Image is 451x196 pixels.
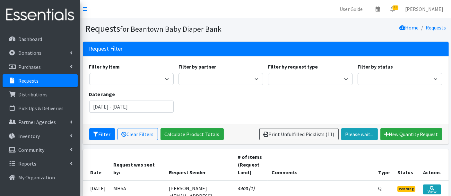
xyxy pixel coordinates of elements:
[18,50,41,56] p: Donations
[3,102,78,115] a: Pick Ups & Deliveries
[110,149,165,180] th: Request was sent by:
[378,185,382,192] abbr: Quantity
[426,24,446,31] a: Requests
[117,128,158,140] a: Clear Filters
[18,36,42,42] p: Dashboard
[18,174,55,181] p: My Organization
[18,160,36,167] p: Reports
[341,128,378,140] a: Please wait...
[18,147,44,153] p: Community
[423,184,441,194] a: View
[3,46,78,59] a: Donations
[18,105,64,111] p: Pick Ups & Deliveries
[400,24,419,31] a: Home
[400,3,448,15] a: [PERSON_NAME]
[18,78,39,84] p: Requests
[165,149,234,180] th: Request Sender
[3,88,78,101] a: Distributions
[18,91,48,98] p: Distributions
[89,101,174,113] input: January 1, 2011 - December 31, 2011
[85,23,264,34] h1: Requests
[3,116,78,128] a: Partner Agencies
[89,128,115,140] button: Filter
[89,45,123,52] h3: Request Filter
[3,74,78,87] a: Requests
[397,186,416,192] span: Pending
[419,149,448,180] th: Actions
[3,157,78,170] a: Reports
[393,5,398,10] span: 11
[334,3,368,15] a: User Guide
[89,63,120,70] label: Filter by item
[160,128,224,140] a: Calculate Product Totals
[234,149,268,180] th: # of Items (Request Limit)
[3,171,78,184] a: My Organization
[18,119,56,125] p: Partner Agencies
[178,63,216,70] label: Filter by partner
[89,90,115,98] label: Date range
[268,63,318,70] label: Filter by request type
[3,33,78,45] a: Dashboard
[18,133,40,139] p: Inventory
[120,24,222,34] small: for Beantown Baby Diaper Bank
[3,4,78,26] img: HumanEssentials
[3,61,78,73] a: Purchases
[385,3,400,15] a: 11
[358,63,393,70] label: Filter by status
[3,130,78,143] a: Inventory
[3,143,78,156] a: Community
[18,64,41,70] p: Purchases
[380,128,442,140] a: New Quantity Request
[374,149,394,180] th: Type
[83,149,110,180] th: Date
[268,149,374,180] th: Comments
[394,149,420,180] th: Status
[259,128,339,140] a: Print Unfulfilled Picklists (11)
